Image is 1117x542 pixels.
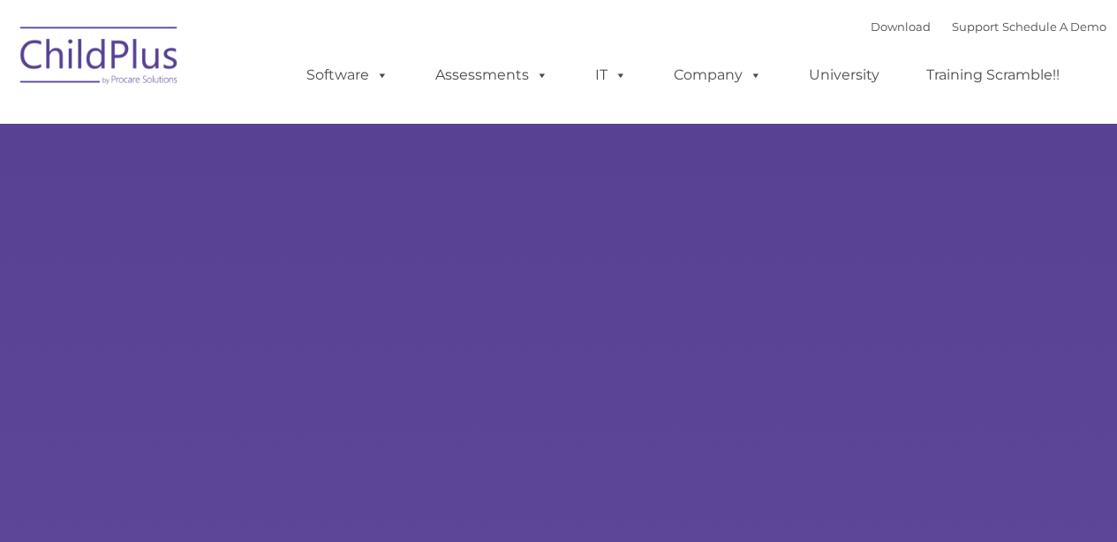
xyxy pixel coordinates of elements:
[871,19,931,34] a: Download
[952,19,999,34] a: Support
[1002,19,1106,34] a: Schedule A Demo
[418,57,566,93] a: Assessments
[11,14,188,103] img: ChildPlus by Procare Solutions
[791,57,897,93] a: University
[577,57,645,93] a: IT
[656,57,780,93] a: Company
[871,19,1106,34] font: |
[289,57,406,93] a: Software
[909,57,1077,93] a: Training Scramble!!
